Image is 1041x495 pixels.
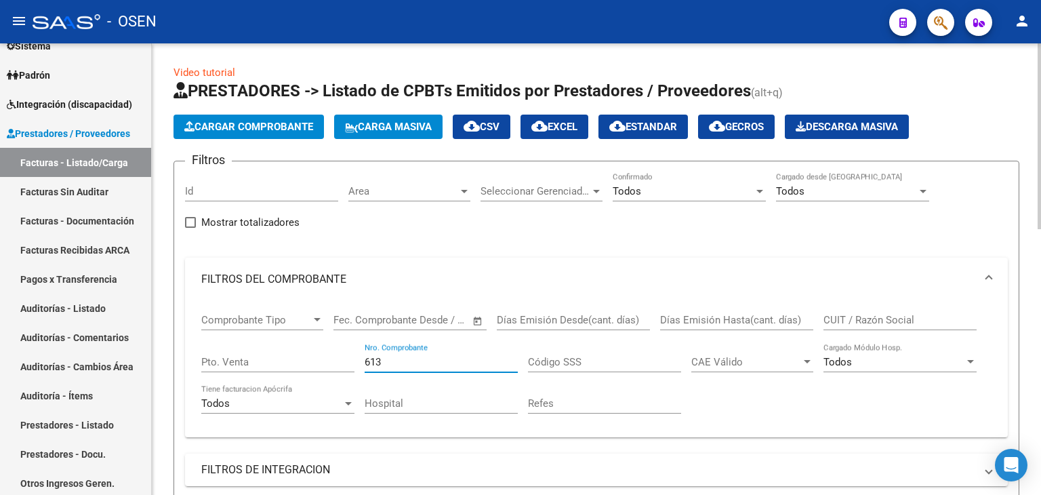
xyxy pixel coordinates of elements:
span: Sistema [7,39,51,54]
mat-panel-title: FILTROS DEL COMPROBANTE [201,272,975,287]
span: Area [348,185,458,197]
button: Estandar [598,115,688,139]
mat-icon: cloud_download [609,118,626,134]
button: Gecros [698,115,775,139]
span: EXCEL [531,121,577,133]
button: Descarga Masiva [785,115,909,139]
h3: Filtros [185,151,232,170]
span: Prestadores / Proveedores [7,126,130,141]
span: Todos [776,185,804,197]
span: Cargar Comprobante [184,121,313,133]
mat-expansion-panel-header: FILTROS DE INTEGRACION [185,454,1008,486]
span: - OSEN [107,7,157,37]
span: CSV [464,121,499,133]
button: Cargar Comprobante [173,115,324,139]
span: (alt+q) [751,86,783,99]
mat-icon: cloud_download [709,118,725,134]
app-download-masive: Descarga masiva de comprobantes (adjuntos) [785,115,909,139]
span: Carga Masiva [345,121,432,133]
span: Todos [613,185,641,197]
span: Estandar [609,121,677,133]
span: Gecros [709,121,764,133]
span: Comprobante Tipo [201,314,311,326]
span: Descarga Masiva [796,121,898,133]
span: Todos [823,356,852,368]
span: Padrón [7,68,50,83]
span: PRESTADORES -> Listado de CPBTs Emitidos por Prestadores / Proveedores [173,81,751,100]
input: Fecha inicio [333,314,388,326]
span: Seleccionar Gerenciador [481,185,590,197]
mat-panel-title: FILTROS DE INTEGRACION [201,462,975,477]
mat-icon: cloud_download [464,118,480,134]
mat-icon: cloud_download [531,118,548,134]
span: Mostrar totalizadores [201,214,300,231]
button: EXCEL [520,115,588,139]
mat-icon: person [1014,13,1030,29]
span: Todos [201,397,230,410]
button: Carga Masiva [334,115,443,139]
input: Fecha fin [401,314,466,326]
button: CSV [453,115,510,139]
div: FILTROS DEL COMPROBANTE [185,301,1008,437]
div: Open Intercom Messenger [995,449,1027,481]
span: Integración (discapacidad) [7,97,132,112]
mat-icon: menu [11,13,27,29]
button: Open calendar [470,313,486,329]
span: CAE Válido [691,356,801,368]
a: Video tutorial [173,66,235,79]
mat-expansion-panel-header: FILTROS DEL COMPROBANTE [185,258,1008,301]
